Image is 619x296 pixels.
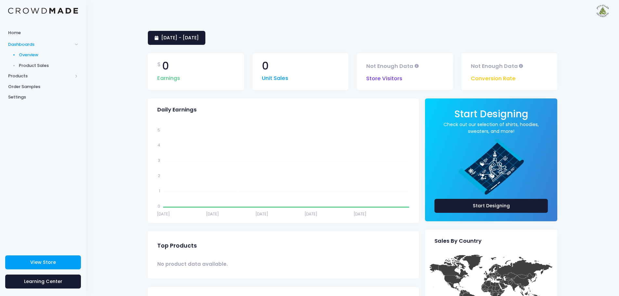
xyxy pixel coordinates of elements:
tspan: [DATE] [255,211,268,217]
span: To protect privacy, we're only able to filter and show visitor data above a certain volume. Drive... [519,62,523,70]
a: Learning Center [5,275,81,289]
span: Earnings [157,71,180,83]
tspan: 0 [158,203,160,209]
span: Start Designing [454,107,528,121]
span: 0 [262,61,269,71]
tspan: 5 [158,127,160,133]
span: Learning Center [24,278,62,285]
span: Dashboards [8,41,72,48]
span: Overview [19,52,78,58]
span: Product Sales [19,62,78,69]
a: Start Designing [454,113,528,119]
tspan: [DATE] [354,211,367,217]
img: Logo [8,8,78,14]
span: Order Samples [8,84,78,90]
span: Products [8,73,72,79]
span: Home [8,30,78,36]
tspan: 3 [158,158,160,163]
tspan: [DATE] [157,211,170,217]
span: Daily Earnings [157,107,197,113]
a: [DATE] - [DATE] [148,31,205,45]
img: User [596,4,609,17]
span: Unit Sales [262,71,288,83]
tspan: 1 [159,188,160,194]
tspan: [DATE] [206,211,219,217]
span: No product data available. [157,261,228,268]
a: Start Designing [434,199,548,213]
a: View Store [5,255,81,269]
span: Sales By Country [434,238,482,244]
span: Store Visitors [366,71,402,83]
tspan: [DATE] [304,211,317,217]
span: Not Enough Data [366,61,413,71]
a: Check out our selection of shirts, hoodies, sweaters, and more! [434,121,548,135]
span: To protect privacy, we're only able to filter and show visitor data above a certain volume. Drive... [415,62,419,70]
span: $ [157,61,161,69]
span: View Store [30,259,56,265]
span: Conversion Rate [471,71,516,83]
span: 0 [162,61,169,71]
span: Settings [8,94,78,100]
span: [DATE] - [DATE] [161,34,199,41]
tspan: 2 [158,173,160,178]
tspan: 4 [158,143,160,148]
span: Not Enough Data [471,61,518,71]
span: Top Products [157,242,197,249]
